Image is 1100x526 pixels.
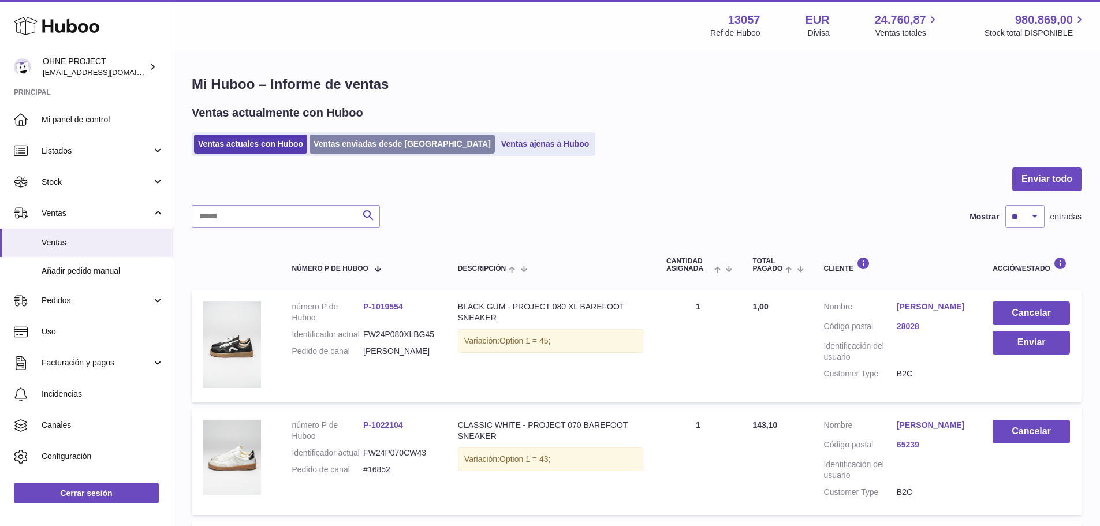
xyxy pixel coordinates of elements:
span: Cantidad ASIGNADA [666,258,711,273]
span: 1,00 [752,302,768,311]
div: Cliente [824,257,970,273]
a: P-1022104 [363,420,403,430]
dt: Nombre [824,420,897,434]
span: número P de Huboo [292,265,368,273]
span: Pedidos [42,295,152,306]
dt: Identificación del usuario [824,459,897,481]
dt: Nombre [824,301,897,315]
h2: Ventas actualmente con Huboo [192,105,363,121]
div: Variación: [458,329,643,353]
span: Canales [42,420,164,431]
span: Stock [42,177,152,188]
span: 24.760,87 [875,12,926,28]
a: 24.760,87 Ventas totales [875,12,939,39]
dt: Identificación del usuario [824,341,897,363]
span: Ventas [42,208,152,219]
dt: Pedido de canal [292,346,363,357]
a: 980.869,00 Stock total DISPONIBLE [985,12,1086,39]
h1: Mi Huboo – Informe de ventas [192,75,1082,94]
strong: EUR [805,12,829,28]
span: Facturación y pagos [42,357,152,368]
button: Enviar [993,331,1070,355]
dd: B2C [897,487,970,498]
span: Ventas totales [875,28,939,39]
button: Cancelar [993,420,1070,443]
a: Ventas ajenas a Huboo [497,135,594,154]
dd: #16852 [363,464,435,475]
img: CLASSIC_WHITE_WEB.jpg [203,420,261,495]
div: Variación: [458,447,643,471]
dd: B2C [897,368,970,379]
a: [PERSON_NAME] [897,301,970,312]
div: Acción/Estado [993,257,1070,273]
img: DSC02155.jpg [203,301,261,388]
dt: Customer Type [824,368,897,379]
dt: Customer Type [824,487,897,498]
span: Ventas [42,237,164,248]
dt: Código postal [824,439,897,453]
button: Enviar todo [1012,167,1082,191]
span: Listados [42,146,152,156]
div: CLASSIC WHITE - PROJECT 070 BAREFOOT SNEAKER [458,420,643,442]
span: Stock total DISPONIBLE [985,28,1086,39]
span: 143,10 [752,420,777,430]
span: Configuración [42,451,164,462]
a: 28028 [897,321,970,332]
dd: FW24P070CW43 [363,447,435,458]
label: Mostrar [970,211,999,222]
button: Cancelar [993,301,1070,325]
span: 980.869,00 [1015,12,1073,28]
span: Uso [42,326,164,337]
strong: 13057 [728,12,760,28]
dt: Identificador actual [292,329,363,340]
dt: Pedido de canal [292,464,363,475]
span: Mi panel de control [42,114,164,125]
dt: número P de Huboo [292,420,363,442]
span: Añadir pedido manual [42,266,164,277]
dd: [PERSON_NAME] [363,346,435,357]
dt: Código postal [824,321,897,335]
span: Option 1 = 43; [499,454,550,464]
a: 65239 [897,439,970,450]
div: Ref de Huboo [710,28,760,39]
td: 1 [655,408,741,514]
span: Incidencias [42,389,164,400]
a: P-1019554 [363,302,403,311]
span: Descripción [458,265,506,273]
a: Ventas enviadas desde [GEOGRAPHIC_DATA] [310,135,495,154]
td: 1 [655,290,741,402]
div: OHNE PROJECT [43,56,147,78]
div: BLACK GUM - PROJECT 080 XL BAREFOOT SNEAKER [458,301,643,323]
span: Option 1 = 45; [499,336,550,345]
img: internalAdmin-13057@internal.huboo.com [14,58,31,76]
dd: FW24P080XLBG45 [363,329,435,340]
span: Total pagado [752,258,782,273]
div: Divisa [808,28,830,39]
a: Cerrar sesión [14,483,159,503]
dt: Identificador actual [292,447,363,458]
a: Ventas actuales con Huboo [194,135,307,154]
span: entradas [1050,211,1082,222]
dt: número P de Huboo [292,301,363,323]
span: [EMAIL_ADDRESS][DOMAIN_NAME] [43,68,170,77]
a: [PERSON_NAME] [897,420,970,431]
